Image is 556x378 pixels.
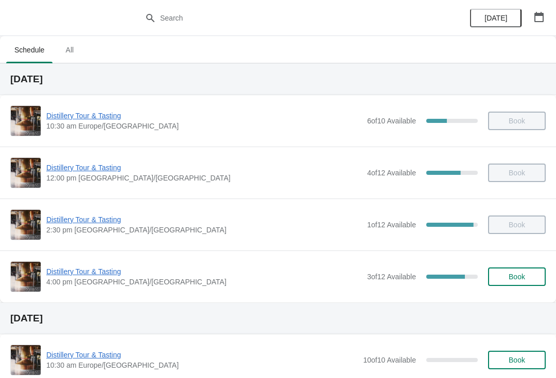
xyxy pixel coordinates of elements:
[367,169,416,177] span: 4 of 12 Available
[46,266,362,277] span: Distillery Tour & Tasting
[46,214,362,225] span: Distillery Tour & Tasting
[46,350,358,360] span: Distillery Tour & Tasting
[46,111,362,121] span: Distillery Tour & Tasting
[46,277,362,287] span: 4:00 pm [GEOGRAPHIC_DATA]/[GEOGRAPHIC_DATA]
[57,41,82,59] span: All
[509,356,525,364] span: Book
[470,9,522,27] button: [DATE]
[46,360,358,370] span: 10:30 am Europe/[GEOGRAPHIC_DATA]
[11,158,41,188] img: Distillery Tour & Tasting | | 12:00 pm Europe/London
[484,14,507,22] span: [DATE]
[488,267,546,286] button: Book
[367,117,416,125] span: 6 of 10 Available
[363,356,416,364] span: 10 of 10 Available
[10,74,546,84] h2: [DATE]
[11,210,41,240] img: Distillery Tour & Tasting | | 2:30 pm Europe/London
[6,41,53,59] span: Schedule
[367,273,416,281] span: 3 of 12 Available
[11,262,41,292] img: Distillery Tour & Tasting | | 4:00 pm Europe/London
[160,9,417,27] input: Search
[488,351,546,369] button: Book
[367,221,416,229] span: 1 of 12 Available
[11,345,41,375] img: Distillery Tour & Tasting | | 10:30 am Europe/London
[46,173,362,183] span: 12:00 pm [GEOGRAPHIC_DATA]/[GEOGRAPHIC_DATA]
[46,121,362,131] span: 10:30 am Europe/[GEOGRAPHIC_DATA]
[509,273,525,281] span: Book
[46,163,362,173] span: Distillery Tour & Tasting
[11,106,41,136] img: Distillery Tour & Tasting | | 10:30 am Europe/London
[46,225,362,235] span: 2:30 pm [GEOGRAPHIC_DATA]/[GEOGRAPHIC_DATA]
[10,313,546,323] h2: [DATE]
